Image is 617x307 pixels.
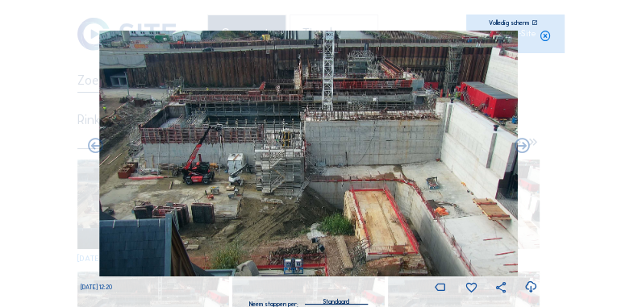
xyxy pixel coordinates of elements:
[99,31,519,276] img: Image
[305,295,368,304] div: Standaard
[513,138,531,156] i: Back
[86,138,104,156] i: Forward
[488,20,528,26] div: Volledig scherm
[81,284,112,291] span: [DATE] 12:20
[249,301,298,307] div: Neem stappen per:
